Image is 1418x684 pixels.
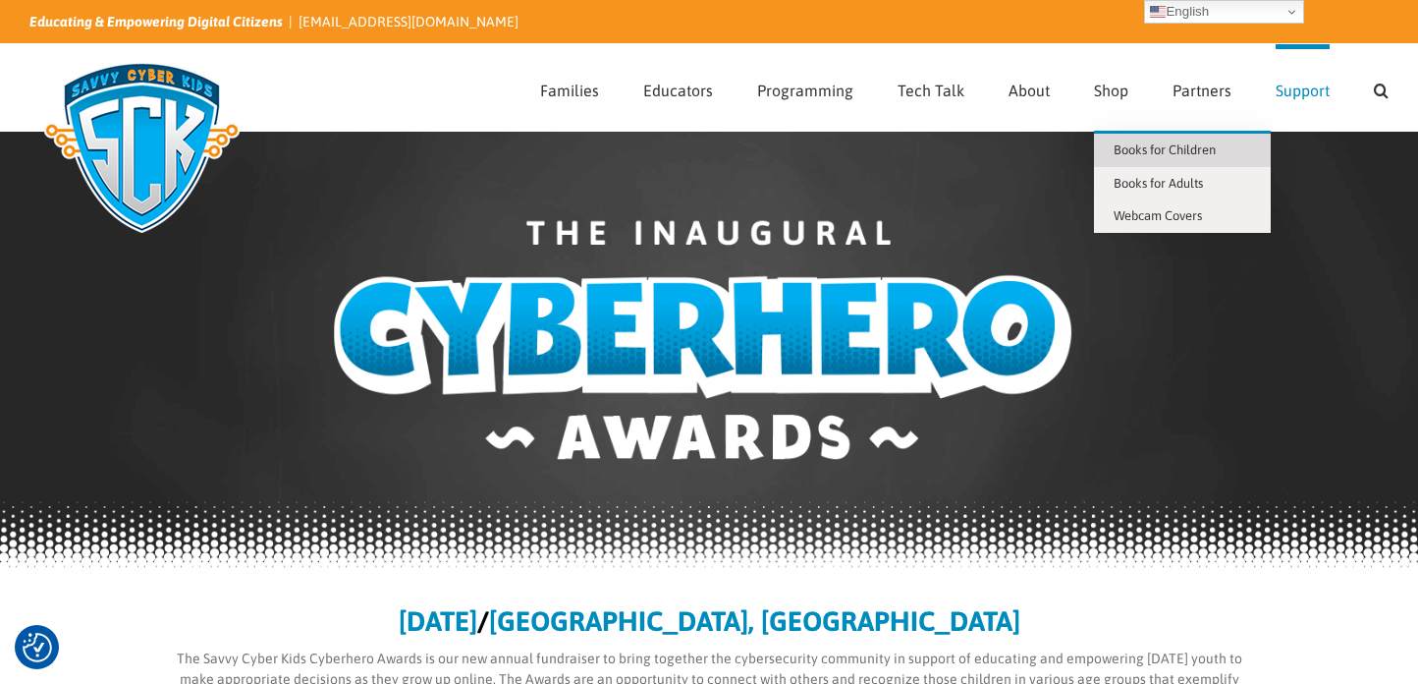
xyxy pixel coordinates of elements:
[1114,142,1216,157] span: Books for Children
[540,83,599,98] span: Families
[540,44,599,131] a: Families
[489,605,1020,637] b: [GEOGRAPHIC_DATA], [GEOGRAPHIC_DATA]
[477,605,489,637] b: /
[1094,44,1128,131] a: Shop
[29,49,254,246] img: Savvy Cyber Kids Logo
[757,83,853,98] span: Programming
[540,44,1389,131] nav: Main Menu
[299,14,518,29] a: [EMAIL_ADDRESS][DOMAIN_NAME]
[1009,83,1050,98] span: About
[23,633,52,662] button: Consent Preferences
[1094,167,1271,200] a: Books for Adults
[757,44,853,131] a: Programming
[898,83,964,98] span: Tech Talk
[29,14,283,29] i: Educating & Empowering Digital Citizens
[1009,44,1050,131] a: About
[23,633,52,662] img: Revisit consent button
[1114,208,1202,223] span: Webcam Covers
[1173,83,1231,98] span: Partners
[898,44,964,131] a: Tech Talk
[1150,4,1166,20] img: en
[1094,199,1271,233] a: Webcam Covers
[643,83,713,98] span: Educators
[1276,83,1330,98] span: Support
[643,44,713,131] a: Educators
[1094,134,1271,167] a: Books for Children
[1173,44,1231,131] a: Partners
[1114,176,1203,191] span: Books for Adults
[1094,83,1128,98] span: Shop
[399,605,477,637] b: [DATE]
[1276,44,1330,131] a: Support
[1374,44,1389,131] a: Search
